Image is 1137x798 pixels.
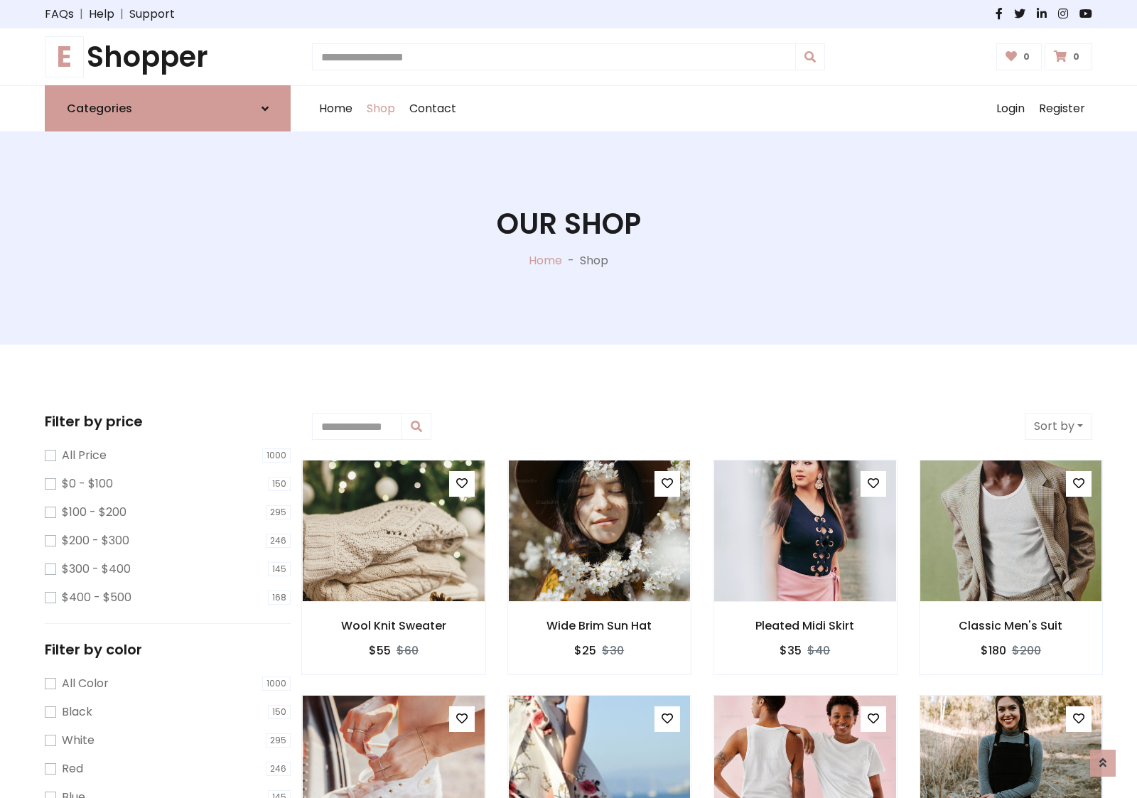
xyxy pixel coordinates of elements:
[268,591,291,605] span: 168
[1069,50,1083,63] span: 0
[45,85,291,131] a: Categories
[45,413,291,430] h5: Filter by price
[1025,413,1092,440] button: Sort by
[580,252,608,269] p: Shop
[45,40,291,74] h1: Shopper
[989,86,1032,131] a: Login
[62,703,92,721] label: Black
[262,676,291,691] span: 1000
[62,447,107,464] label: All Price
[62,532,129,549] label: $200 - $300
[562,252,580,269] p: -
[62,589,131,606] label: $400 - $500
[397,642,419,659] del: $60
[312,86,360,131] a: Home
[497,207,641,241] h1: Our Shop
[129,6,175,23] a: Support
[981,644,1006,657] h6: $180
[602,642,624,659] del: $30
[302,619,485,632] h6: Wool Knit Sweater
[369,644,391,657] h6: $55
[266,505,291,519] span: 295
[268,705,291,719] span: 150
[45,40,291,74] a: EShopper
[1045,43,1092,70] a: 0
[266,733,291,748] span: 295
[62,561,131,578] label: $300 - $400
[266,762,291,776] span: 246
[713,619,897,632] h6: Pleated Midi Skirt
[62,732,95,749] label: White
[62,475,113,492] label: $0 - $100
[45,6,74,23] a: FAQs
[1020,50,1033,63] span: 0
[996,43,1042,70] a: 0
[574,644,596,657] h6: $25
[45,641,291,658] h5: Filter by color
[62,504,126,521] label: $100 - $200
[920,619,1103,632] h6: Classic Men's Suit
[114,6,129,23] span: |
[89,6,114,23] a: Help
[67,102,132,115] h6: Categories
[807,642,830,659] del: $40
[780,644,802,657] h6: $35
[266,534,291,548] span: 246
[529,252,562,269] a: Home
[45,36,84,77] span: E
[268,477,291,491] span: 150
[62,760,83,777] label: Red
[402,86,463,131] a: Contact
[1032,86,1092,131] a: Register
[360,86,402,131] a: Shop
[508,619,691,632] h6: Wide Brim Sun Hat
[62,675,109,692] label: All Color
[74,6,89,23] span: |
[268,562,291,576] span: 145
[262,448,291,463] span: 1000
[1012,642,1041,659] del: $200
